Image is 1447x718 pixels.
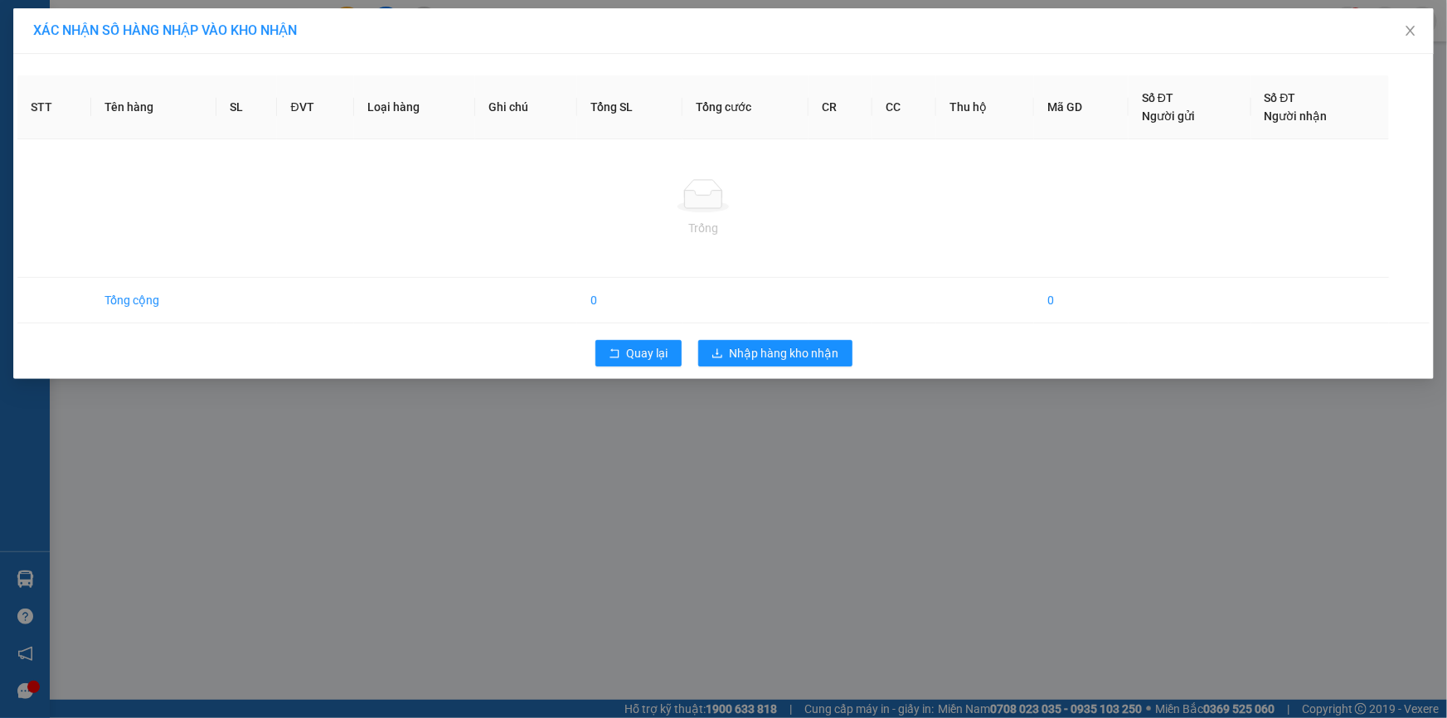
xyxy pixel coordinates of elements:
[682,75,808,139] th: Tổng cước
[158,51,291,71] div: THANH
[475,75,577,139] th: Ghi chú
[936,75,1034,139] th: Thu hộ
[808,75,872,139] th: CR
[158,14,198,32] span: Nhận:
[1034,278,1129,323] td: 0
[14,14,40,32] span: Gửi:
[627,344,668,362] span: Quay lại
[354,75,475,139] th: Loại hàng
[1387,8,1434,55] button: Close
[14,51,147,71] div: BO
[595,340,682,366] button: rollbackQuay lại
[91,75,216,139] th: Tên hàng
[577,278,683,323] td: 0
[1034,75,1129,139] th: Mã GD
[730,344,839,362] span: Nhập hàng kho nhận
[277,75,353,139] th: ĐVT
[216,75,278,139] th: SL
[1404,24,1417,37] span: close
[872,75,936,139] th: CC
[12,104,129,140] span: Đã [PERSON_NAME] :
[711,347,723,361] span: download
[1265,109,1328,123] span: Người nhận
[609,347,620,361] span: rollback
[33,22,297,38] span: XÁC NHẬN SỐ HÀNG NHẬP VÀO KHO NHẬN
[698,340,852,366] button: downloadNhập hàng kho nhận
[577,75,683,139] th: Tổng SL
[14,14,147,51] div: [PERSON_NAME]
[158,14,291,51] div: [PERSON_NAME]
[1265,91,1296,104] span: Số ĐT
[31,219,1376,237] div: Trống
[91,278,216,323] td: Tổng cộng
[1142,91,1173,104] span: Số ĐT
[1142,109,1195,123] span: Người gửi
[17,75,91,139] th: STT
[12,104,149,160] div: 40.000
